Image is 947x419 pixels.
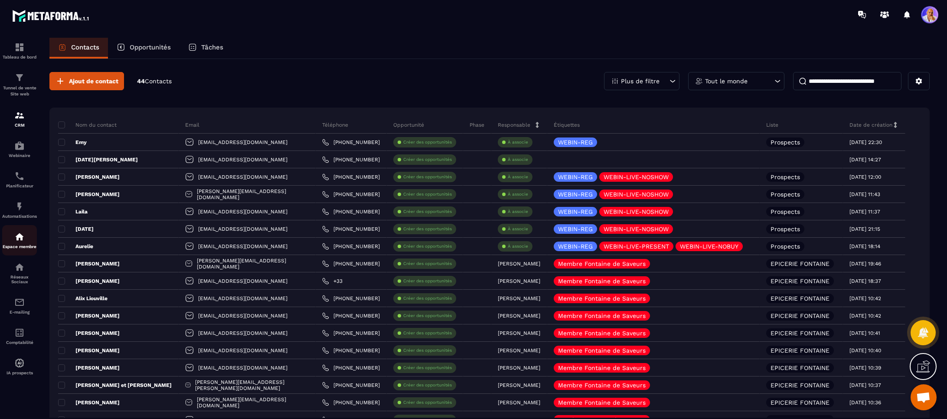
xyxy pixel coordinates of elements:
[14,42,25,52] img: formation
[2,183,37,188] p: Planificateur
[849,399,881,406] p: [DATE] 10:36
[604,226,669,232] p: WEBIN-LIVE-NOSHOW
[322,330,380,337] a: [PHONE_NUMBER]
[554,121,580,128] p: Étiquettes
[498,347,540,354] p: [PERSON_NAME]
[58,312,120,319] p: [PERSON_NAME]
[49,38,108,59] a: Contacts
[558,191,593,197] p: WEBIN-REG
[508,209,528,215] p: À associe
[771,191,800,197] p: Prospects
[12,8,90,23] img: logo
[322,226,380,232] a: [PHONE_NUMBER]
[58,139,87,146] p: Emy
[508,243,528,249] p: À associe
[558,347,646,354] p: Membre Fontaine de Saveurs
[498,399,540,406] p: [PERSON_NAME]
[403,313,452,319] p: Créer des opportunités
[849,226,880,232] p: [DATE] 21:15
[14,232,25,242] img: automations
[71,43,99,51] p: Contacts
[849,347,881,354] p: [DATE] 10:40
[849,330,880,336] p: [DATE] 10:41
[558,399,646,406] p: Membre Fontaine de Saveurs
[322,347,380,354] a: [PHONE_NUMBER]
[470,121,484,128] p: Phase
[130,43,171,51] p: Opportunités
[403,157,452,163] p: Créer des opportunités
[771,139,800,145] p: Prospects
[137,77,172,85] p: 44
[58,226,94,232] p: [DATE]
[403,347,452,354] p: Créer des opportunités
[58,191,120,198] p: [PERSON_NAME]
[185,121,199,128] p: Email
[558,261,646,267] p: Membre Fontaine de Saveurs
[2,310,37,314] p: E-mailing
[705,78,748,84] p: Tout le monde
[849,261,881,267] p: [DATE] 19:46
[201,43,223,51] p: Tâches
[2,340,37,345] p: Comptabilité
[849,382,881,388] p: [DATE] 10:37
[558,295,646,301] p: Membre Fontaine de Saveurs
[771,226,800,232] p: Prospects
[322,295,380,302] a: [PHONE_NUMBER]
[498,382,540,388] p: [PERSON_NAME]
[604,174,669,180] p: WEBIN-LIVE-NOSHOW
[508,174,528,180] p: À associe
[2,244,37,249] p: Espace membre
[58,278,120,285] p: [PERSON_NAME]
[2,104,37,134] a: formationformationCRM
[403,191,452,197] p: Créer des opportunités
[771,261,829,267] p: EPICERIE FONTAINE
[403,243,452,249] p: Créer des opportunités
[49,72,124,90] button: Ajout de contact
[393,121,424,128] p: Opportunité
[558,174,593,180] p: WEBIN-REG
[58,121,117,128] p: Nom du contact
[14,171,25,181] img: scheduler
[58,330,120,337] p: [PERSON_NAME]
[180,38,232,59] a: Tâches
[2,36,37,66] a: formationformationTableau de bord
[403,226,452,232] p: Créer des opportunités
[849,174,881,180] p: [DATE] 12:00
[403,139,452,145] p: Créer des opportunités
[403,295,452,301] p: Créer des opportunités
[849,139,882,145] p: [DATE] 22:30
[604,243,669,249] p: WEBIN-LIVE-PRESENT
[403,261,452,267] p: Créer des opportunités
[108,38,180,59] a: Opportunités
[771,330,829,336] p: EPICERIE FONTAINE
[558,382,646,388] p: Membre Fontaine de Saveurs
[771,295,829,301] p: EPICERIE FONTAINE
[558,226,593,232] p: WEBIN-REG
[849,243,880,249] p: [DATE] 18:14
[771,313,829,319] p: EPICERIE FONTAINE
[849,278,881,284] p: [DATE] 18:37
[2,275,37,284] p: Réseaux Sociaux
[680,243,738,249] p: WEBIN-LIVE-NOBUY
[508,157,528,163] p: À associe
[558,209,593,215] p: WEBIN-REG
[558,313,646,319] p: Membre Fontaine de Saveurs
[14,72,25,83] img: formation
[403,174,452,180] p: Créer des opportunités
[604,209,669,215] p: WEBIN-LIVE-NOSHOW
[322,243,380,250] a: [PHONE_NUMBER]
[621,78,660,84] p: Plus de filtre
[2,214,37,219] p: Automatisations
[498,313,540,319] p: [PERSON_NAME]
[849,191,880,197] p: [DATE] 11:43
[14,297,25,308] img: email
[14,141,25,151] img: automations
[2,164,37,195] a: schedulerschedulerPlanificateur
[771,382,829,388] p: EPICERIE FONTAINE
[322,173,380,180] a: [PHONE_NUMBER]
[58,347,120,354] p: [PERSON_NAME]
[58,173,120,180] p: [PERSON_NAME]
[58,364,120,371] p: [PERSON_NAME]
[58,156,138,163] p: [DATE][PERSON_NAME]
[322,121,348,128] p: Téléphone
